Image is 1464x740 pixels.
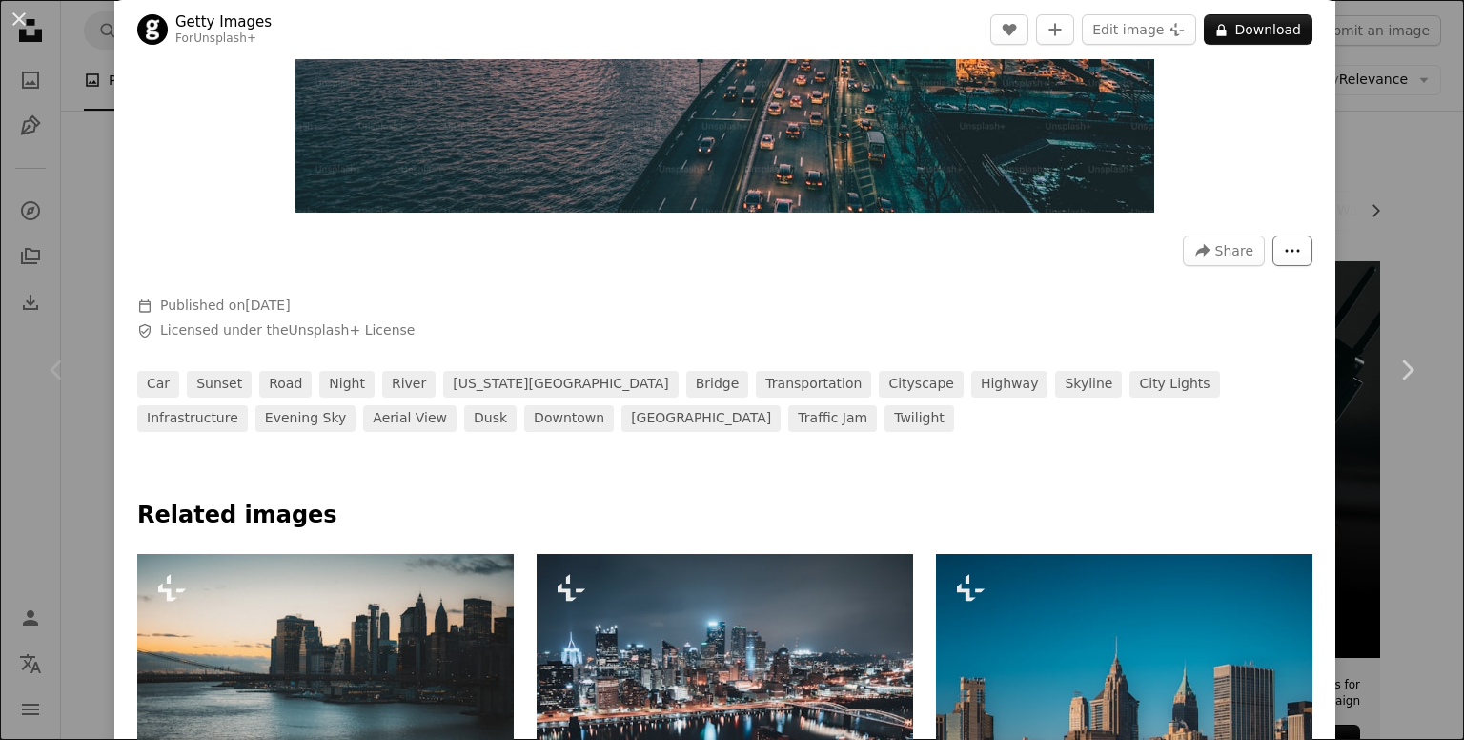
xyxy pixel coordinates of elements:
a: car [137,371,179,398]
button: Download [1204,14,1312,45]
a: [US_STATE][GEOGRAPHIC_DATA] [443,371,678,398]
button: More Actions [1272,236,1312,266]
button: Share this image [1183,236,1265,266]
a: highway [971,371,1048,398]
div: For [175,31,272,47]
button: Like [990,14,1028,45]
a: [GEOGRAPHIC_DATA] [621,405,781,432]
a: sunset [187,371,252,398]
a: road [259,371,312,398]
button: Add to Collection [1036,14,1074,45]
time: October 19, 2023 at 9:12:31 PM GMT+5:30 [245,298,290,313]
a: downtown [524,405,614,432]
a: dusk [464,405,517,432]
img: Go to Getty Images's profile [137,14,168,45]
a: skyline [1055,371,1122,398]
a: a city skyline with a bridge in the foreground [137,650,514,668]
span: Share [1215,236,1253,265]
span: Licensed under the [160,321,415,340]
a: night [319,371,375,398]
a: aerial view [363,405,457,432]
a: A skyline of the illuminated Pittsburgh at night [537,650,913,668]
h4: Related images [137,501,1312,531]
a: transportation [756,371,871,398]
span: Published on [160,298,291,313]
a: city lights [1129,371,1219,398]
a: traffic jam [788,405,877,432]
a: infrastructure [137,405,248,432]
button: Edit image [1082,14,1196,45]
a: Getty Images [175,12,272,31]
a: twilight [884,405,954,432]
a: cityscape [879,371,964,398]
a: bridge [686,371,749,398]
a: Unsplash+ [193,31,256,45]
a: river [382,371,436,398]
a: Next [1350,278,1464,462]
a: evening sky [255,405,356,432]
a: Unsplash+ License [289,322,416,338]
